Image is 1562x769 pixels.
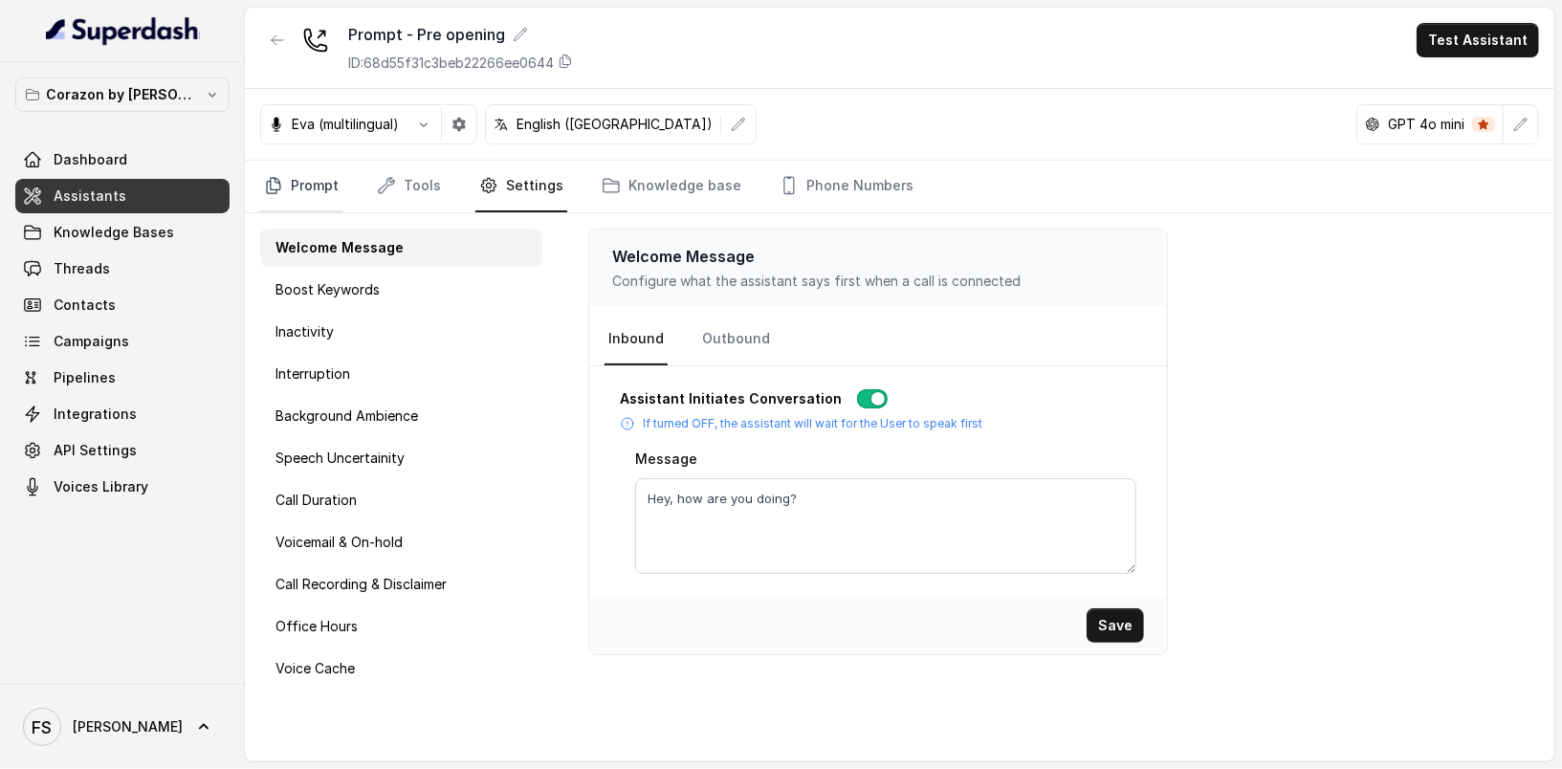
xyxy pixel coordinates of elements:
[475,161,567,212] a: Settings
[612,272,1144,291] p: Configure what the assistant says first when a call is connected
[348,54,554,73] p: ID: 68d55f31c3beb22266ee0644
[46,83,199,106] p: Corazon by [PERSON_NAME]
[15,361,230,395] a: Pipelines
[15,179,230,213] a: Assistants
[275,406,418,426] p: Background Ambience
[517,115,713,134] p: English ([GEOGRAPHIC_DATA])
[612,245,1144,268] p: Welcome Message
[54,368,116,387] span: Pipelines
[15,252,230,286] a: Threads
[15,77,230,112] button: Corazon by [PERSON_NAME]
[54,332,129,351] span: Campaigns
[15,470,230,504] a: Voices Library
[1365,117,1380,132] svg: openai logo
[54,441,137,460] span: API Settings
[54,259,110,278] span: Threads
[15,215,230,250] a: Knowledge Bases
[275,659,355,678] p: Voice Cache
[73,717,183,736] span: [PERSON_NAME]
[698,314,774,365] a: Outbound
[54,187,126,206] span: Assistants
[54,477,148,496] span: Voices Library
[1087,608,1144,643] button: Save
[260,161,342,212] a: Prompt
[15,397,230,431] a: Integrations
[54,223,174,242] span: Knowledge Bases
[373,161,445,212] a: Tools
[275,533,403,552] p: Voicemail & On-hold
[1417,23,1539,57] button: Test Assistant
[598,161,745,212] a: Knowledge base
[635,478,1136,574] textarea: Hey, how are you doing?
[275,491,357,510] p: Call Duration
[348,23,573,46] div: Prompt - Pre opening
[33,717,53,737] text: FS
[275,449,405,468] p: Speech Uncertainity
[643,416,982,431] p: If turned OFF, the assistant will wait for the User to speak first
[1388,115,1464,134] p: GPT 4o mini
[292,115,399,134] p: Eva (multilingual)
[46,15,200,46] img: light.svg
[15,288,230,322] a: Contacts
[15,324,230,359] a: Campaigns
[620,389,842,408] p: Assistant Initiates Conversation
[15,433,230,468] a: API Settings
[275,617,358,636] p: Office Hours
[54,405,137,424] span: Integrations
[275,575,447,594] p: Call Recording & Disclaimer
[260,161,1539,212] nav: Tabs
[54,296,116,315] span: Contacts
[275,238,404,257] p: Welcome Message
[776,161,917,212] a: Phone Numbers
[15,700,230,754] a: [PERSON_NAME]
[275,322,334,341] p: Inactivity
[605,314,668,365] a: Inbound
[275,280,380,299] p: Boost Keywords
[605,314,1152,365] nav: Tabs
[15,143,230,177] a: Dashboard
[54,150,127,169] span: Dashboard
[635,450,697,467] label: Message
[275,364,350,384] p: Interruption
